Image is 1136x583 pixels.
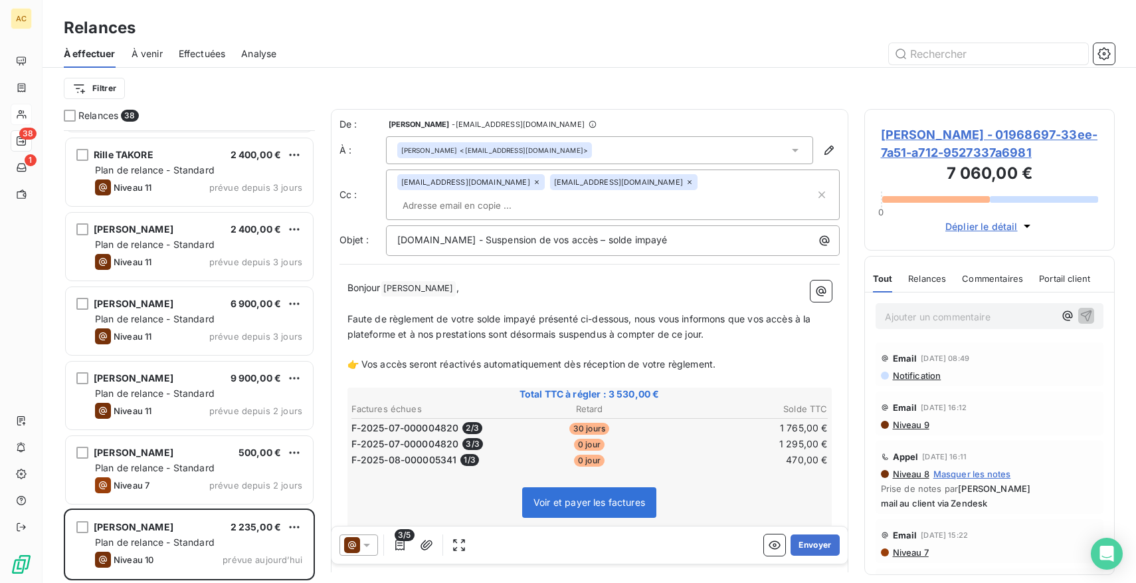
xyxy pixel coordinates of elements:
span: , [456,282,459,293]
span: prévue depuis 3 jours [209,182,302,193]
span: [PERSON_NAME] [389,120,450,128]
span: Niveau 7 [892,547,929,558]
th: Factures échues [351,402,509,416]
td: 470,00 € [670,453,828,467]
span: Plan de relance - Standard [95,164,215,175]
span: [PERSON_NAME] [94,447,173,458]
span: 3 / 3 [462,438,482,450]
td: 1 295,00 € [670,437,828,451]
span: Masquer les notes [933,469,1011,479]
span: Email [893,402,917,413]
span: [DATE] 15:22 [921,531,968,539]
span: [EMAIL_ADDRESS][DOMAIN_NAME] [401,178,530,186]
span: Niveau 7 [114,480,149,491]
button: Filtrer [64,78,125,99]
span: Niveau 11 [114,331,151,342]
th: Solde TTC [670,402,828,416]
span: Analyse [241,47,276,60]
span: Niveau 9 [892,419,929,430]
span: 0 jour [574,455,605,467]
span: Plan de relance - Standard [95,536,215,548]
span: Relances [78,109,118,122]
span: F-2025-07-000004820 [351,421,459,435]
div: <[EMAIL_ADDRESS][DOMAIN_NAME]> [401,146,588,155]
span: Email [893,530,917,540]
span: Faute de règlement de votre solde impayé présenté ci-dessous, nous vous informons que vos accès à... [347,313,814,340]
span: 2 400,00 € [231,223,282,235]
span: 2 235,00 € [231,521,282,532]
label: Cc : [339,188,386,201]
span: prévue aujourd’hui [223,554,302,565]
span: [PERSON_NAME] - 01968697-33ee-7a51-a712-9527337a6981 [881,126,1099,162]
span: Niveau 11 [114,257,151,267]
input: Rechercher [889,43,1088,64]
span: prévue depuis 3 jours [209,331,302,342]
span: 👉 Vos accès seront réactivés automatiquement dès réception de votre règlement. [347,358,716,370]
span: 500,00 € [238,447,281,458]
span: [PERSON_NAME] [401,146,458,155]
span: [PERSON_NAME] [94,372,173,384]
span: 38 [121,110,138,122]
span: Voir et payer les factures [533,497,645,508]
span: - [EMAIL_ADDRESS][DOMAIN_NAME] [452,120,584,128]
td: 1 765,00 € [670,421,828,435]
span: Plan de relance - Standard [95,462,215,473]
span: Niveau 8 [892,469,929,479]
span: [PERSON_NAME] [94,298,173,309]
span: Niveau 11 [114,406,151,416]
span: Total TTC à régler : 3 530,00 € [349,388,830,401]
span: 38 [19,128,37,140]
span: [EMAIL_ADDRESS][DOMAIN_NAME] [554,178,683,186]
div: Open Intercom Messenger [1091,538,1123,570]
th: Retard [510,402,668,416]
span: [PERSON_NAME] [94,223,173,235]
h3: Relances [64,16,136,40]
span: [DATE] 08:49 [921,354,969,362]
span: Portail client [1039,273,1090,284]
span: De : [339,118,386,131]
span: Commentaires [962,273,1023,284]
span: [PERSON_NAME] [94,521,173,532]
span: Plan de relance - Standard [95,388,215,399]
span: Niveau 11 [114,182,151,193]
span: 0 [878,207,884,217]
span: Rille TAKORE [94,149,153,160]
span: 30 jours [569,423,609,435]
span: [PERSON_NAME] [381,281,456,296]
span: prévue depuis 2 jours [209,406,302,416]
span: Niveau 10 [114,554,153,565]
span: À effectuer [64,47,116,60]
span: Tout [873,273,893,284]
span: Effectuées [179,47,226,60]
span: 3/5 [395,529,414,541]
span: [DATE] 16:12 [921,404,967,411]
span: prévue depuis 3 jours [209,257,302,267]
button: Déplier le détail [941,219,1038,234]
span: 2 400,00 € [231,149,282,160]
img: Logo LeanPay [11,554,32,575]
span: Appel [893,451,919,462]
span: F-2025-08-000005341 [351,453,457,467]
div: grid [64,130,315,583]
h3: 7 060,00 € [881,162,1099,188]
span: À venir [132,47,163,60]
span: F-2025-07-000004820 [351,437,459,451]
input: Adresse email en copie ... [397,195,551,215]
span: 2 / 3 [462,422,482,434]
span: 1 [25,154,37,166]
span: prévue depuis 2 jours [209,480,302,491]
span: [PERSON_NAME] [958,483,1030,494]
span: 9 900,00 € [231,372,282,384]
span: Déplier le détail [945,219,1018,233]
span: Prise de notes par [881,483,1099,494]
div: AC [11,8,32,29]
span: Plan de relance - Standard [95,239,215,250]
span: [DOMAIN_NAME] - Suspension de vos accès – solde impayé [397,234,668,245]
span: Objet : [339,234,369,245]
button: Envoyer [791,534,839,556]
span: Bonjour [347,282,381,293]
span: Notification [892,370,941,381]
span: 0 jour [574,439,605,451]
span: 6 900,00 € [231,298,282,309]
span: Relances [908,273,946,284]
